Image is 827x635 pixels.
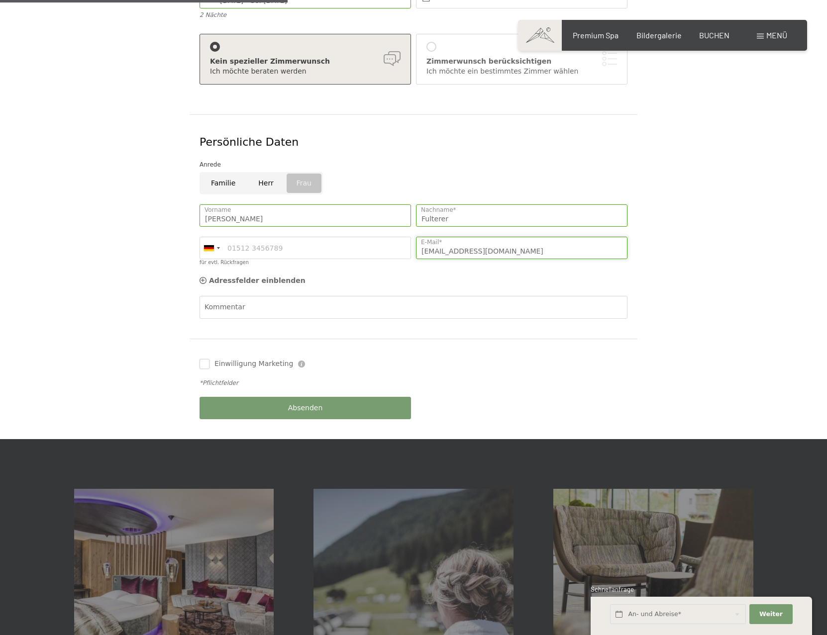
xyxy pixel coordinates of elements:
[200,260,249,265] label: für evtl. Rückfragen
[200,237,223,259] div: Germany (Deutschland): +49
[749,604,792,625] button: Weiter
[573,30,619,40] a: Premium Spa
[591,585,634,593] span: Schnellanfrage
[200,160,627,170] div: Anrede
[766,30,787,40] span: Menü
[200,135,627,150] div: Persönliche Daten
[214,359,293,369] span: Einwilligung Marketing
[699,30,729,40] a: BUCHEN
[200,11,411,19] div: 2 Nächte
[210,67,401,77] div: Ich möchte beraten werden
[200,397,411,419] button: Absenden
[759,610,783,619] span: Weiter
[210,57,401,67] div: Kein spezieller Zimmerwunsch
[200,237,411,259] input: 01512 3456789
[200,379,627,387] div: *Pflichtfelder
[288,403,323,413] span: Absenden
[426,67,617,77] div: Ich möchte ein bestimmtes Zimmer wählen
[426,57,617,67] div: Zimmerwunsch berücksichtigen
[209,276,306,284] span: Adressfelder einblenden
[636,30,682,40] a: Bildergalerie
